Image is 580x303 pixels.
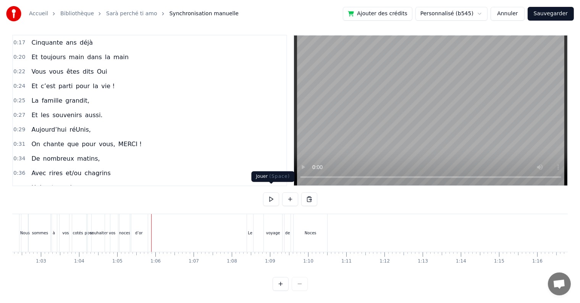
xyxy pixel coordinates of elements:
[13,97,25,105] span: 0:25
[418,258,428,264] div: 1:13
[86,53,102,61] span: dans
[75,82,90,90] span: pour
[265,258,275,264] div: 1:09
[548,272,571,295] a: Ouvrir le chat
[56,183,79,192] span: sereins
[532,258,543,264] div: 1:16
[48,169,63,177] span: rires
[65,96,90,105] span: grandit,
[13,126,25,134] span: 0:29
[65,38,78,47] span: ans
[58,82,73,90] span: parti
[31,67,47,76] span: Vous
[251,171,294,182] div: Jouer
[13,68,25,76] span: 0:22
[98,140,116,148] span: vous,
[79,38,94,47] span: déjà
[305,230,316,236] div: Noces
[341,258,352,264] div: 1:11
[62,230,69,236] div: vos
[106,10,157,18] a: Sarà perché ti amo
[29,10,239,18] nav: breadcrumb
[113,53,129,61] span: main
[13,169,25,177] span: 0:36
[92,82,99,90] span: la
[13,111,25,119] span: 0:27
[96,67,108,76] span: Oui
[269,174,290,179] span: ( Space )
[60,10,94,18] a: Bibliothèque
[343,7,412,21] button: Ajouter des crédits
[31,111,38,119] span: Et
[73,230,83,236] div: cotés
[40,111,50,119] span: les
[40,53,67,61] span: toujours
[285,230,290,236] div: de
[494,258,504,264] div: 1:15
[31,140,41,148] span: On
[84,169,111,177] span: chagrins
[42,140,65,148] span: chante
[52,111,82,119] span: souvenirs
[31,169,47,177] span: Avec
[40,82,56,90] span: c’est
[118,140,143,148] span: MERCI !
[491,7,524,21] button: Annuler
[248,230,252,236] div: Le
[90,230,108,236] div: souhaiter
[85,230,94,236] div: pour
[13,53,25,61] span: 0:20
[13,155,25,163] span: 0:34
[135,230,143,236] div: d’or
[65,169,82,177] span: et/ou
[170,10,239,18] span: Synchronisation manuelle
[48,67,64,76] span: vous
[31,38,63,47] span: Cinquante
[104,53,111,61] span: la
[66,67,80,76] span: êtes
[42,154,75,163] span: nombreux
[227,258,237,264] div: 1:08
[29,10,48,18] a: Accueil
[69,125,92,134] span: réUnis,
[81,140,97,148] span: pour
[31,183,45,192] span: Unis
[13,140,25,148] span: 0:31
[20,230,30,236] div: Nous
[109,230,115,236] div: vos
[74,258,84,264] div: 1:04
[13,82,25,90] span: 0:24
[76,154,101,163] span: matins,
[150,258,161,264] div: 1:06
[31,154,40,163] span: De
[31,125,67,134] span: Aujourd’hui
[31,96,39,105] span: La
[68,53,85,61] span: main
[53,230,55,236] div: à
[189,258,199,264] div: 1:07
[47,183,55,192] span: et
[456,258,466,264] div: 1:14
[84,111,103,119] span: aussi.
[6,6,21,21] img: youka
[31,53,38,61] span: Et
[266,230,280,236] div: voyage
[41,96,63,105] span: famille
[303,258,313,264] div: 1:10
[112,258,123,264] div: 1:05
[82,67,94,76] span: dits
[528,7,574,21] button: Sauvegarder
[119,230,130,236] div: noces
[13,184,25,192] span: 0:38
[13,39,25,47] span: 0:17
[32,230,48,236] div: sommes
[31,82,38,90] span: Et
[36,258,46,264] div: 1:03
[66,140,79,148] span: que
[380,258,390,264] div: 1:12
[100,82,115,90] span: vie !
